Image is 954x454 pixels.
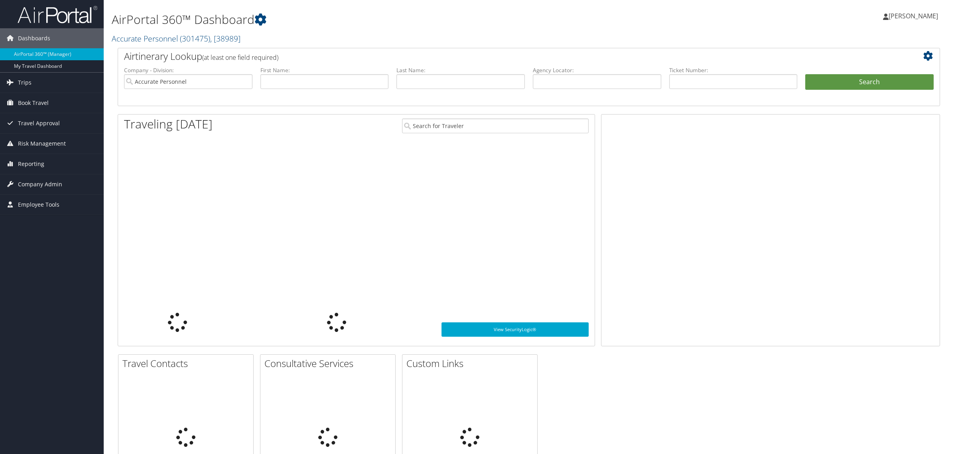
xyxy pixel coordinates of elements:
[18,73,32,93] span: Trips
[805,74,934,90] button: Search
[202,53,278,62] span: (at least one field required)
[402,118,589,133] input: Search for Traveler
[112,33,240,44] a: Accurate Personnel
[18,93,49,113] span: Book Travel
[264,357,395,370] h2: Consultative Services
[260,66,389,74] label: First Name:
[669,66,798,74] label: Ticket Number:
[533,66,661,74] label: Agency Locator:
[180,33,210,44] span: ( 301475 )
[122,357,253,370] h2: Travel Contacts
[406,357,537,370] h2: Custom Links
[889,12,938,20] span: [PERSON_NAME]
[18,5,97,24] img: airportal-logo.png
[112,11,668,28] h1: AirPortal 360™ Dashboard
[18,195,59,215] span: Employee Tools
[18,28,50,48] span: Dashboards
[18,174,62,194] span: Company Admin
[124,116,213,132] h1: Traveling [DATE]
[124,66,252,74] label: Company - Division:
[883,4,946,28] a: [PERSON_NAME]
[442,322,588,337] a: View SecurityLogic®
[18,113,60,133] span: Travel Approval
[210,33,240,44] span: , [ 38989 ]
[124,49,865,63] h2: Airtinerary Lookup
[18,134,66,154] span: Risk Management
[396,66,525,74] label: Last Name:
[18,154,44,174] span: Reporting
